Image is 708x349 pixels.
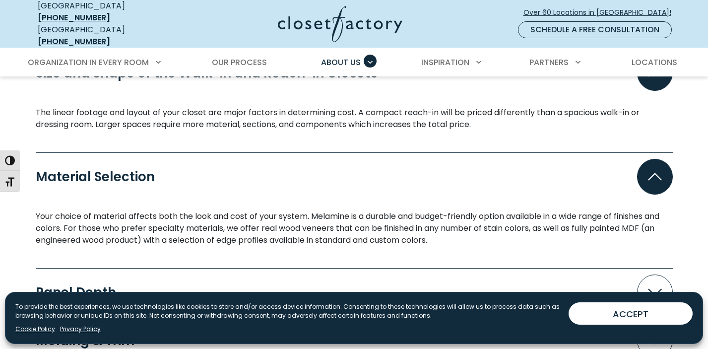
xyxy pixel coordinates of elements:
[15,302,561,320] p: To provide the best experiences, we use technologies like cookies to store and/or access device i...
[21,49,688,76] nav: Primary Menu
[569,302,693,325] button: ACCEPT
[36,107,673,131] p: The linear footage and layout of your closet are major factors in determining cost. A compact rea...
[36,159,673,195] button: Material Selection
[321,57,361,68] span: About Us
[518,21,672,38] a: Schedule a Free Consultation
[212,57,267,68] span: Our Process
[36,334,142,347] div: Molding & Trim
[15,325,55,334] a: Cookie Policy
[28,57,149,68] span: Organization in Every Room
[36,210,673,246] div: Material Selection
[36,107,673,131] div: Size and Shape of the Walk-in and Reach-in Closets
[36,286,124,299] div: Panel Depth
[36,67,386,79] div: Size and Shape of the Walk-in and Reach-in Closets
[38,12,110,23] a: [PHONE_NUMBER]
[529,57,569,68] span: Partners
[523,4,680,21] a: Over 60 Locations in [GEOGRAPHIC_DATA]!
[632,57,677,68] span: Locations
[38,36,110,47] a: [PHONE_NUMBER]
[36,210,673,246] p: Your choice of material affects both the look and cost of your system. Melamine is a durable and ...
[523,7,679,18] span: Over 60 Locations in [GEOGRAPHIC_DATA]!
[36,170,163,183] div: Material Selection
[278,6,402,42] img: Closet Factory Logo
[36,275,673,310] button: Panel Depth
[60,325,101,334] a: Privacy Policy
[38,24,182,48] div: [GEOGRAPHIC_DATA]
[421,57,469,68] span: Inspiration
